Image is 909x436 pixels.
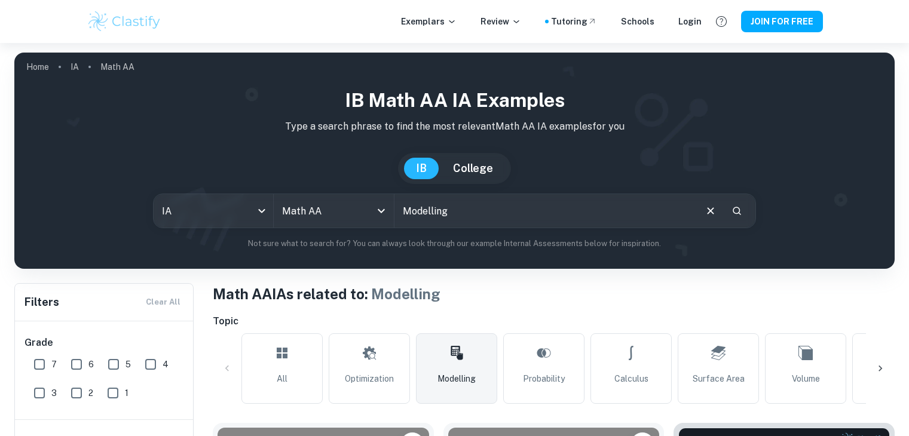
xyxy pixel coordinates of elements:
[404,158,439,179] button: IB
[693,372,745,385] span: Surface Area
[100,60,134,73] p: Math AA
[25,294,59,311] h6: Filters
[24,119,885,134] p: Type a search phrase to find the most relevant Math AA IA examples for you
[371,285,440,302] span: Modelling
[51,358,57,371] span: 7
[678,15,702,28] a: Login
[277,372,287,385] span: All
[71,59,79,75] a: IA
[373,202,390,219] button: Open
[213,314,895,328] h6: Topic
[441,158,505,179] button: College
[126,358,131,371] span: 5
[792,372,820,385] span: Volume
[699,199,722,222] button: Clear
[523,372,565,385] span: Probability
[88,386,93,400] span: 2
[437,372,476,385] span: Modelling
[401,15,457,28] p: Exemplars
[741,11,823,32] button: JOIN FOR FREE
[88,358,94,371] span: 6
[711,11,732,32] button: Help and Feedback
[125,386,128,400] span: 1
[621,15,654,28] a: Schools
[25,336,185,350] h6: Grade
[87,10,163,33] img: Clastify logo
[727,201,747,221] button: Search
[154,194,273,228] div: IA
[24,86,885,115] h1: IB Math AA IA examples
[26,59,49,75] a: Home
[51,386,57,400] span: 3
[14,53,895,269] img: profile cover
[213,283,895,305] h1: Math AA IAs related to:
[480,15,521,28] p: Review
[345,372,394,385] span: Optimization
[394,194,694,228] input: E.g. modelling a logo, player arrangements, shape of an egg...
[551,15,597,28] a: Tutoring
[24,238,885,250] p: Not sure what to search for? You can always look through our example Internal Assessments below f...
[163,358,169,371] span: 4
[614,372,648,385] span: Calculus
